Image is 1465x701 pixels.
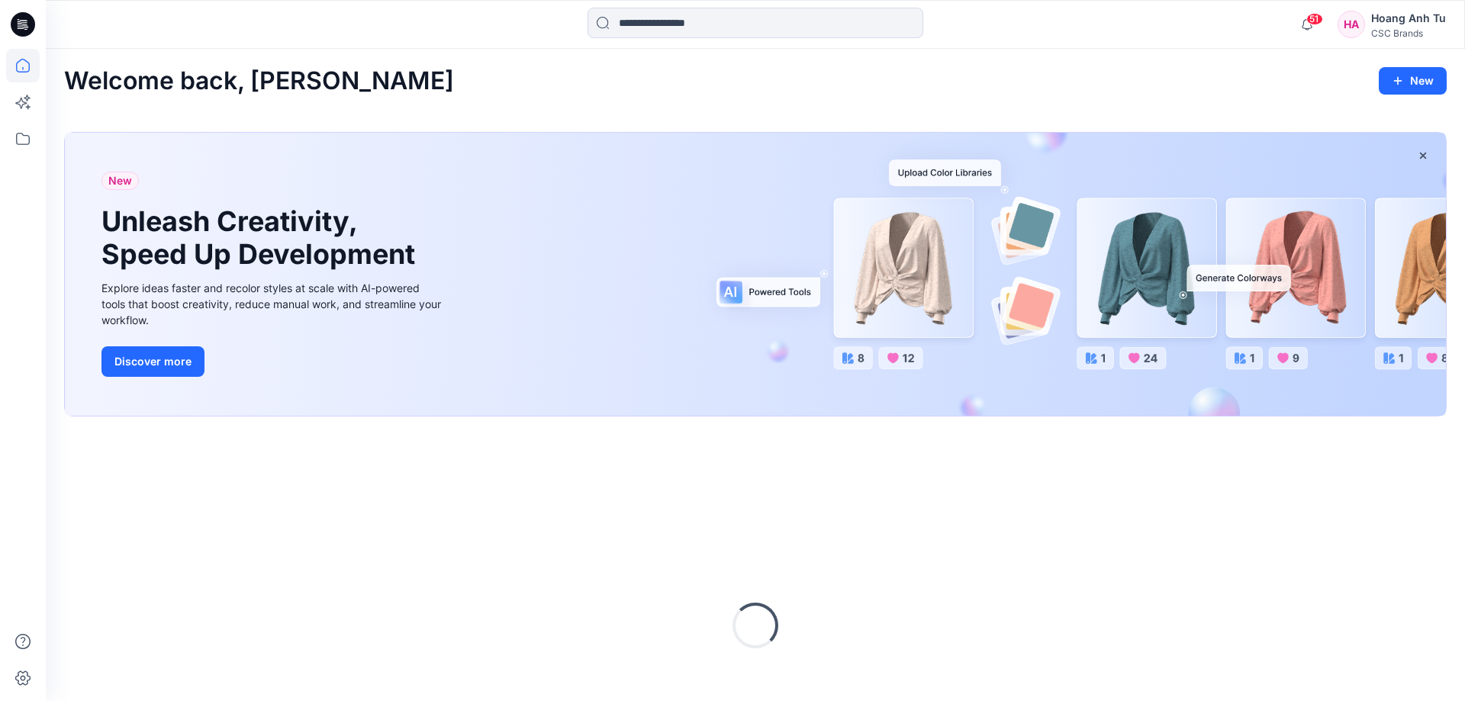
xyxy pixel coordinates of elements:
[1379,67,1447,95] button: New
[1306,13,1323,25] span: 51
[101,346,445,377] a: Discover more
[101,205,422,271] h1: Unleash Creativity, Speed Up Development
[1371,9,1446,27] div: Hoang Anh Tu
[64,67,454,95] h2: Welcome back, [PERSON_NAME]
[1371,27,1446,39] div: CSC Brands
[1338,11,1365,38] div: HA
[108,172,132,190] span: New
[101,280,445,328] div: Explore ideas faster and recolor styles at scale with AI-powered tools that boost creativity, red...
[101,346,204,377] button: Discover more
